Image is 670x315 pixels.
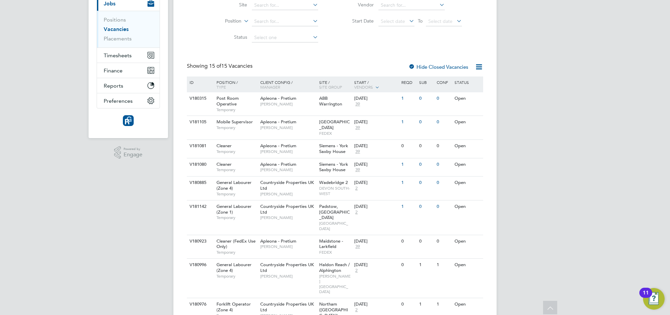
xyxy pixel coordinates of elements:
div: 0 [417,200,435,213]
span: Countryside Properties UK Ltd [260,301,314,313]
span: Maidstone - Larkfield [319,238,343,250]
span: Site Group [319,84,342,90]
span: FEDEX [319,250,351,255]
span: [PERSON_NAME] [260,274,316,279]
div: Sub [417,76,435,88]
input: Select one [252,33,318,42]
button: Timesheets [97,48,160,63]
div: 0 [400,259,417,271]
span: [PERSON_NAME] [260,149,316,154]
div: 1 [400,92,417,105]
div: 0 [417,235,435,248]
span: Apleona - Pretium [260,95,296,101]
div: 0 [400,298,417,311]
span: [GEOGRAPHIC_DATA] [319,119,350,130]
div: Position / [211,76,259,93]
span: 39 [354,101,361,107]
span: Temporary [216,107,257,113]
span: Cleaner [216,161,232,167]
div: Open [453,140,482,152]
div: [DATE] [354,162,398,167]
div: Open [453,298,482,311]
div: 0 [400,235,417,248]
div: V180885 [188,177,211,189]
div: Start / [353,76,400,93]
div: 0 [417,177,435,189]
div: 11 [643,293,649,302]
span: Timesheets [104,52,132,59]
span: Jobs [104,0,115,7]
div: Conf [435,76,453,88]
div: 1 [400,177,417,189]
span: Forklift Operator (Zone 4) [216,301,251,313]
span: Temporary [216,191,257,197]
label: Status [208,34,247,40]
a: Powered byEngage [114,146,143,159]
div: Open [453,200,482,213]
button: Finance [97,63,160,78]
a: Placements [104,35,132,42]
div: [DATE] [354,180,398,186]
div: Status [453,76,482,88]
input: Search for... [252,17,318,26]
div: V181142 [188,200,211,213]
span: To [416,17,425,25]
a: Go to home page [97,115,160,126]
span: Cleaner [216,143,232,149]
span: Apleona - Pretium [260,119,296,125]
div: V180315 [188,92,211,105]
a: Vacancies [104,26,129,32]
span: 2 [354,268,359,274]
div: Open [453,158,482,171]
div: Open [453,235,482,248]
a: Positions [104,17,126,23]
label: Hide Closed Vacancies [408,64,468,70]
span: [PERSON_NAME] [260,215,316,220]
div: V180923 [188,235,211,248]
div: [DATE] [354,204,398,210]
div: 0 [435,140,453,152]
div: [DATE] [354,119,398,125]
img: resourcinggroup-logo-retina.png [123,115,134,126]
span: Temporary [216,125,257,130]
span: General Labourer (Zone 4) [216,180,252,191]
span: 39 [354,167,361,173]
button: Preferences [97,93,160,108]
span: Powered by [124,146,142,152]
span: Temporary [216,149,257,154]
span: General Labourer (Zone 1) [216,203,252,215]
div: 0 [435,158,453,171]
span: Countryside Properties UK Ltd [260,262,314,273]
input: Search for... [378,1,445,10]
div: Showing [187,63,254,70]
span: FEDEX [319,131,351,136]
div: 1 [435,259,453,271]
button: Open Resource Center, 11 new notifications [643,288,665,310]
div: 0 [435,92,453,105]
span: Padstow, [GEOGRAPHIC_DATA] [319,203,350,221]
span: 39 [354,149,361,155]
div: V181080 [188,158,211,171]
span: Type [216,84,226,90]
div: [DATE] [354,96,398,101]
div: Open [453,116,482,128]
label: Site [208,2,247,8]
span: Siemens - York Saxby House [319,161,348,173]
div: V181081 [188,140,211,152]
span: Countryside Properties UK Ltd [260,180,314,191]
div: 0 [435,177,453,189]
div: ID [188,76,211,88]
span: Post Room Operative [216,95,239,107]
div: 0 [435,116,453,128]
span: 15 of [209,63,221,69]
span: Countryside Properties UK Ltd [260,203,314,215]
span: [PERSON_NAME] [260,244,316,249]
div: 1 [417,298,435,311]
span: Preferences [104,98,133,104]
span: 39 [354,125,361,131]
span: 15 Vacancies [209,63,253,69]
span: [PERSON_NAME] [260,125,316,130]
span: 2 [354,186,359,191]
button: Reports [97,78,160,93]
div: [DATE] [354,262,398,268]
